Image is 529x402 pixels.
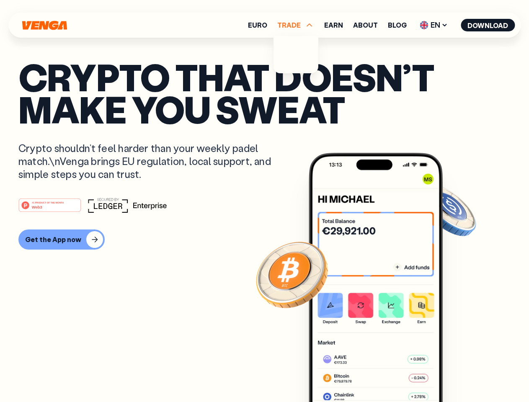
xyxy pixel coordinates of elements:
a: #1 PRODUCT OF THE MONTHWeb3 [18,203,81,214]
button: Download [461,19,515,31]
tspan: Web3 [32,204,42,209]
img: Bitcoin [254,237,330,312]
button: Get the App now [18,229,105,250]
a: Blog [388,22,407,28]
img: USDC coin [418,180,478,240]
p: Crypto shouldn’t feel harder than your weekly padel match.\nVenga brings EU regulation, local sup... [18,142,283,181]
a: Get the App now [18,229,511,250]
span: TRADE [277,22,301,28]
span: EN [417,18,451,32]
a: Euro [248,22,267,28]
a: About [353,22,378,28]
img: flag-uk [420,21,428,29]
svg: Home [21,21,68,30]
a: Earn [324,22,343,28]
div: Get the App now [25,235,81,244]
span: TRADE [277,20,314,30]
p: Crypto that doesn’t make you sweat [18,61,511,125]
tspan: #1 PRODUCT OF THE MONTH [32,201,64,204]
